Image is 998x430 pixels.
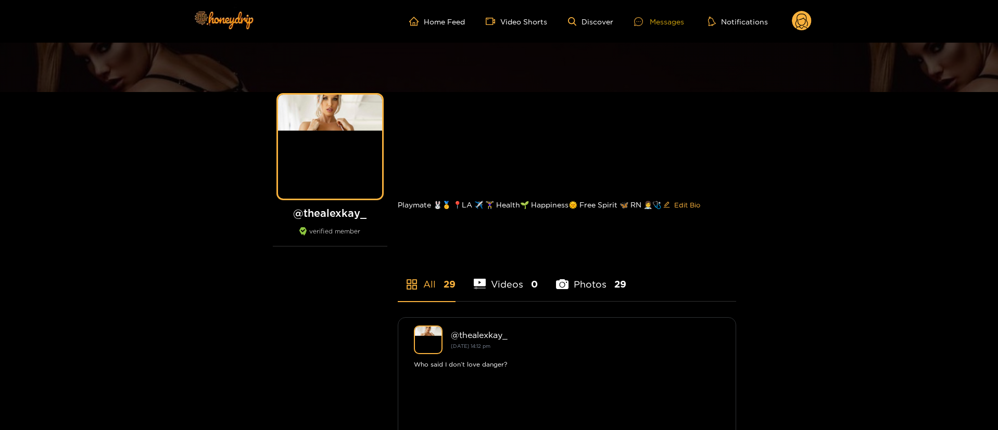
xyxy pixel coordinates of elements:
[409,17,465,26] a: Home Feed
[451,343,490,349] small: [DATE] 14:12 pm
[444,278,456,291] span: 29
[486,17,547,26] a: Video Shorts
[661,197,702,213] button: editEdit Bio
[398,188,736,221] div: Playmate 🐰🥇 📍LA ✈️ 🏋️‍♀️ Health🌱 Happiness🌞 Free Spirit 🦋 RN 👩‍⚕️🩺
[414,359,720,370] div: Who said I don’t love danger?
[486,17,500,26] span: video-camera
[674,200,700,210] span: Edit Bio
[474,254,538,301] li: Videos
[406,278,418,291] span: appstore
[634,16,684,28] div: Messages
[705,16,771,27] button: Notifications
[663,201,670,209] span: edit
[531,278,538,291] span: 0
[409,17,424,26] span: home
[273,227,387,246] div: verified member
[568,17,613,26] a: Discover
[556,254,626,301] li: Photos
[398,254,456,301] li: All
[273,206,387,219] h1: @ thealexkay_
[451,330,720,340] div: @ thealexkay_
[414,325,443,354] img: thealexkay_
[614,278,626,291] span: 29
